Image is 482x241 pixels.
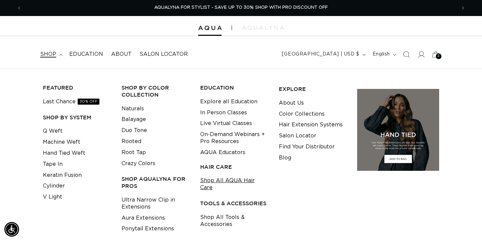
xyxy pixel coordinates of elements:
[200,84,268,91] h3: EDUCATION
[43,114,111,121] h3: SHOP BY SYSTEM
[69,51,103,58] span: Education
[122,114,146,125] a: Balayage
[12,2,26,14] button: Previous announcement
[122,158,155,169] a: Crazy Colors
[279,119,343,130] a: Hair Extension Systems
[399,47,414,62] summary: Search
[136,47,192,62] a: Salon Locator
[122,103,144,114] a: Naturals
[154,5,328,10] span: AQUALYNA FOR STYLIST - SAVE UP TO 30% SHOP WITH PRO DISCOUNT OFF
[122,84,190,98] h3: Shop by Color Collection
[43,126,63,137] a: Q Weft
[4,222,19,237] div: Accessibility Menu
[36,47,65,62] summary: shop
[122,136,141,147] a: Rooted
[43,159,63,170] a: Tape In
[373,51,390,58] span: English
[279,152,291,163] a: Blog
[279,141,335,152] a: Find Your Distributor
[78,99,99,105] span: 30% OFF
[279,98,304,109] a: About Us
[200,200,268,207] h3: TOOLS & ACCESSORIES
[111,51,132,58] span: About
[282,51,359,58] span: [GEOGRAPHIC_DATA] | USD $
[242,26,284,30] img: aqualyna.com
[200,147,245,158] a: AQUA Educators
[43,170,82,181] a: Keratin Fusion
[369,48,399,61] button: English
[122,223,174,234] a: Ponytail Extensions
[200,129,268,147] a: On-Demand Webinars + Pro Resources
[140,51,188,58] span: Salon Locator
[437,53,440,59] span: 3
[279,86,347,93] h3: EXPLORE
[122,125,147,136] a: Duo Tone
[200,175,268,193] a: Shop All AQUA Hair Care
[279,130,316,141] a: Salon Locator
[449,209,482,241] iframe: Chat Widget
[122,147,146,158] a: Root Tap
[200,96,257,107] a: Explore all Education
[278,48,369,61] button: [GEOGRAPHIC_DATA] | USD $
[43,137,80,148] a: Machine Weft
[43,180,65,192] a: Cylinder
[122,175,190,190] h3: Shop AquaLyna for Pros
[198,26,222,30] img: Aqua Hair Extensions
[43,96,99,107] a: Last Chance30% OFF
[65,47,107,62] a: Education
[40,51,56,58] span: shop
[122,195,190,213] a: Ultra Narrow Clip in Extensions
[279,109,325,120] a: Color Collections
[43,84,111,91] h3: FEATURED
[200,107,247,118] a: In Person Classes
[107,47,136,62] a: About
[200,163,268,170] h3: HAIR CARE
[456,2,470,14] button: Next announcement
[200,118,252,129] a: Live Virtual Classes
[43,148,85,159] a: Hand Tied Weft
[122,213,165,224] a: Aura Extensions
[200,212,268,230] a: Shop All Tools & Accessories
[43,192,62,203] a: V Light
